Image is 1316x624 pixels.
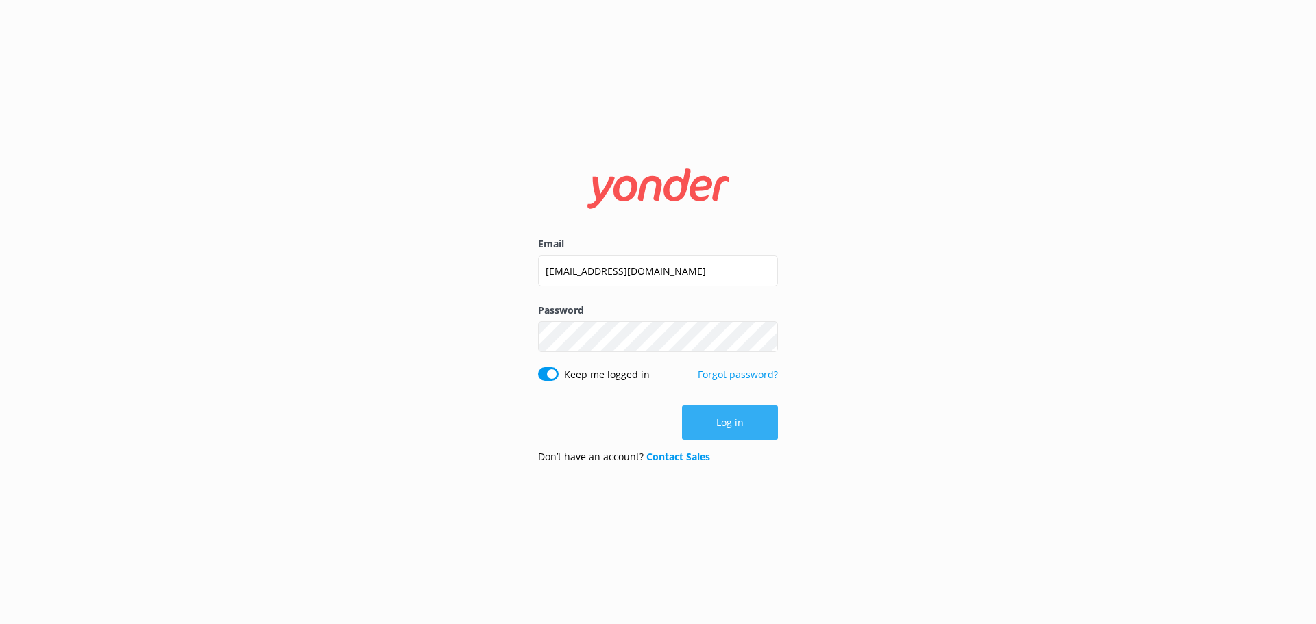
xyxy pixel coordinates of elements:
label: Keep me logged in [564,367,650,382]
p: Don’t have an account? [538,449,710,464]
button: Show password [751,323,778,351]
input: user@emailaddress.com [538,255,778,286]
label: Email [538,236,778,251]
label: Password [538,303,778,318]
a: Forgot password? [698,368,778,381]
button: Log in [682,405,778,440]
a: Contact Sales [646,450,710,463]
